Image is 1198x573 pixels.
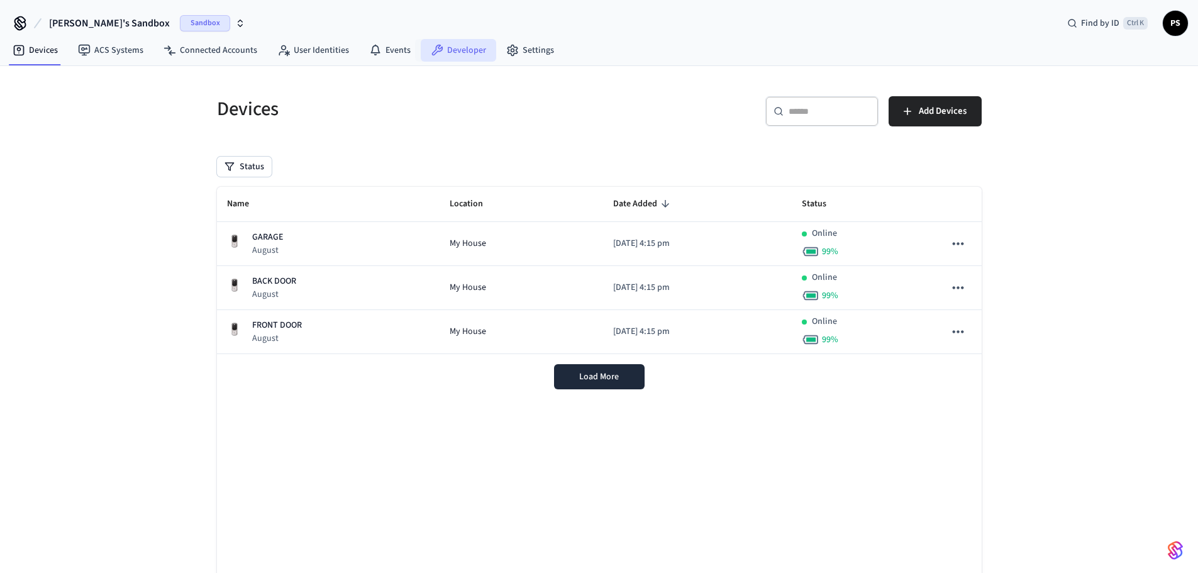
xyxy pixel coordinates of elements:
p: [DATE] 4:15 pm [613,281,782,294]
p: GARAGE [252,231,283,244]
p: BACK DOOR [252,275,296,288]
button: Add Devices [889,96,982,126]
p: August [252,332,302,345]
button: PS [1163,11,1188,36]
a: Developer [421,39,496,62]
span: Location [450,194,499,214]
span: Status [802,194,843,214]
span: Date Added [613,194,674,214]
span: Add Devices [919,103,967,120]
div: Find by IDCtrl K [1057,12,1158,35]
a: Connected Accounts [153,39,267,62]
button: Load More [554,364,645,389]
p: [DATE] 4:15 pm [613,237,782,250]
span: Ctrl K [1123,17,1148,30]
span: [PERSON_NAME]'s Sandbox [49,16,170,31]
p: Online [812,227,837,240]
p: August [252,244,283,257]
span: PS [1164,12,1187,35]
p: [DATE] 4:15 pm [613,325,782,338]
span: Sandbox [180,15,230,31]
span: 99 % [822,333,838,346]
img: Yale Assure Touchscreen Wifi Smart Lock, Satin Nickel, Front [227,322,242,337]
h5: Devices [217,96,592,122]
span: My House [450,237,486,250]
img: SeamLogoGradient.69752ec5.svg [1168,540,1183,560]
p: August [252,288,296,301]
p: FRONT DOOR [252,319,302,332]
a: Events [359,39,421,62]
p: Online [812,271,837,284]
img: Yale Assure Touchscreen Wifi Smart Lock, Satin Nickel, Front [227,278,242,293]
span: 99 % [822,245,838,258]
p: Online [812,315,837,328]
span: 99 % [822,289,838,302]
span: Find by ID [1081,17,1119,30]
span: Name [227,194,265,214]
a: Settings [496,39,564,62]
a: ACS Systems [68,39,153,62]
span: My House [450,325,486,338]
a: Devices [3,39,68,62]
img: Yale Assure Touchscreen Wifi Smart Lock, Satin Nickel, Front [227,234,242,249]
button: Status [217,157,272,177]
a: User Identities [267,39,359,62]
table: sticky table [217,187,982,354]
span: My House [450,281,486,294]
span: Load More [579,370,619,383]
